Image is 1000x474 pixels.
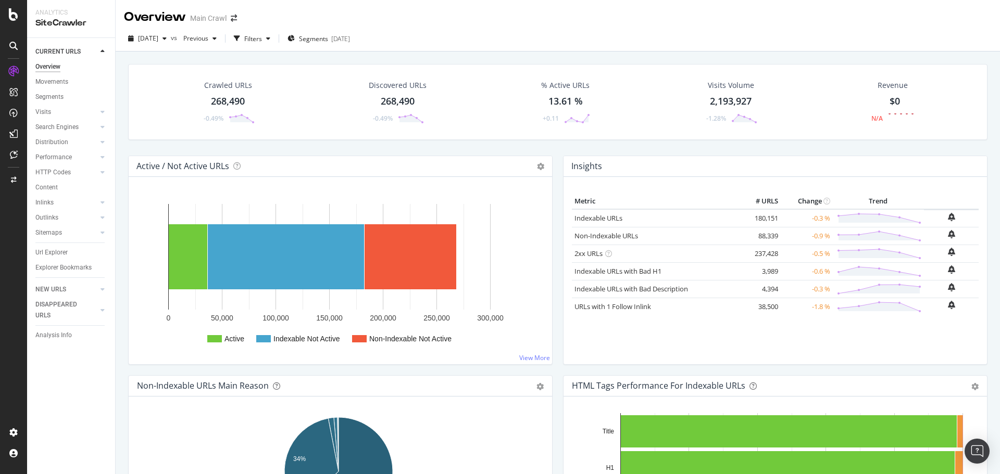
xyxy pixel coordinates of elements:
[35,212,58,223] div: Outlinks
[833,194,924,209] th: Trend
[293,455,306,463] text: 34%
[541,80,590,91] div: % Active URLs
[316,314,343,322] text: 150,000
[781,280,833,298] td: -0.3 %
[708,80,754,91] div: Visits Volume
[273,335,340,343] text: Indexable Not Active
[283,30,354,47] button: Segments[DATE]
[35,330,72,341] div: Analysis Info
[138,34,158,43] span: 2025 Sep. 22nd
[35,262,108,273] a: Explorer Bookmarks
[35,8,107,17] div: Analytics
[965,439,990,464] div: Open Intercom Messenger
[179,30,221,47] button: Previous
[878,80,908,91] span: Revenue
[230,30,274,47] button: Filters
[543,114,559,123] div: +0.11
[35,76,108,87] a: Movements
[35,46,97,57] a: CURRENT URLS
[739,227,781,245] td: 88,339
[35,182,58,193] div: Content
[211,95,245,108] div: 268,490
[574,266,661,276] a: Indexable URLs with Bad H1
[574,213,622,223] a: Indexable URLs
[572,194,739,209] th: Metric
[211,314,233,322] text: 50,000
[190,13,227,23] div: Main Crawl
[35,284,97,295] a: NEW URLS
[35,107,51,118] div: Visits
[781,227,833,245] td: -0.9 %
[603,428,615,435] text: Title
[35,299,88,321] div: DISAPPEARED URLS
[781,298,833,315] td: -1.8 %
[574,284,688,293] a: Indexable URLs with Bad Description
[519,353,550,362] a: View More
[948,230,955,238] div: bell-plus
[370,314,396,322] text: 200,000
[373,114,393,123] div: -0.49%
[35,330,108,341] a: Analysis Info
[739,245,781,262] td: 237,428
[574,231,638,240] a: Non-Indexable URLs
[167,314,171,322] text: 0
[171,33,179,42] span: vs
[244,34,262,43] div: Filters
[710,95,752,108] div: 2,193,927
[35,122,79,133] div: Search Engines
[124,30,171,47] button: [DATE]
[739,298,781,315] td: 38,500
[477,314,504,322] text: 300,000
[706,114,726,123] div: -1.28%
[35,262,92,273] div: Explorer Bookmarks
[781,245,833,262] td: -0.5 %
[136,159,229,173] h4: Active / Not Active URLs
[124,8,186,26] div: Overview
[739,209,781,227] td: 180,151
[35,122,97,133] a: Search Engines
[890,95,900,107] span: $0
[35,152,97,163] a: Performance
[739,194,781,209] th: # URLS
[299,34,328,43] span: Segments
[948,301,955,309] div: bell-plus
[739,280,781,298] td: 4,394
[35,46,81,57] div: CURRENT URLS
[179,34,208,43] span: Previous
[137,194,540,356] svg: A chart.
[231,15,237,22] div: arrow-right-arrow-left
[35,227,97,238] a: Sitemaps
[35,137,97,148] a: Distribution
[224,335,244,343] text: Active
[781,262,833,280] td: -0.6 %
[537,163,544,170] i: Options
[35,137,68,148] div: Distribution
[137,380,269,391] div: Non-Indexable URLs Main Reason
[948,213,955,221] div: bell-plus
[35,76,68,87] div: Movements
[35,167,71,178] div: HTTP Codes
[948,265,955,274] div: bell-plus
[369,335,452,343] text: Non-Indexable Not Active
[536,383,544,390] div: gear
[204,114,223,123] div: -0.49%
[948,283,955,291] div: bell-plus
[971,383,979,390] div: gear
[423,314,450,322] text: 250,000
[331,34,350,43] div: [DATE]
[739,262,781,280] td: 3,989
[35,61,108,72] a: Overview
[35,212,97,223] a: Outlinks
[548,95,583,108] div: 13.61 %
[204,80,252,91] div: Crawled URLs
[262,314,289,322] text: 100,000
[35,167,97,178] a: HTTP Codes
[571,159,602,173] h4: Insights
[35,197,54,208] div: Inlinks
[574,249,603,258] a: 2xx URLs
[781,209,833,227] td: -0.3 %
[35,227,62,238] div: Sitemaps
[35,152,72,163] div: Performance
[572,380,745,391] div: HTML Tags Performance for Indexable URLs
